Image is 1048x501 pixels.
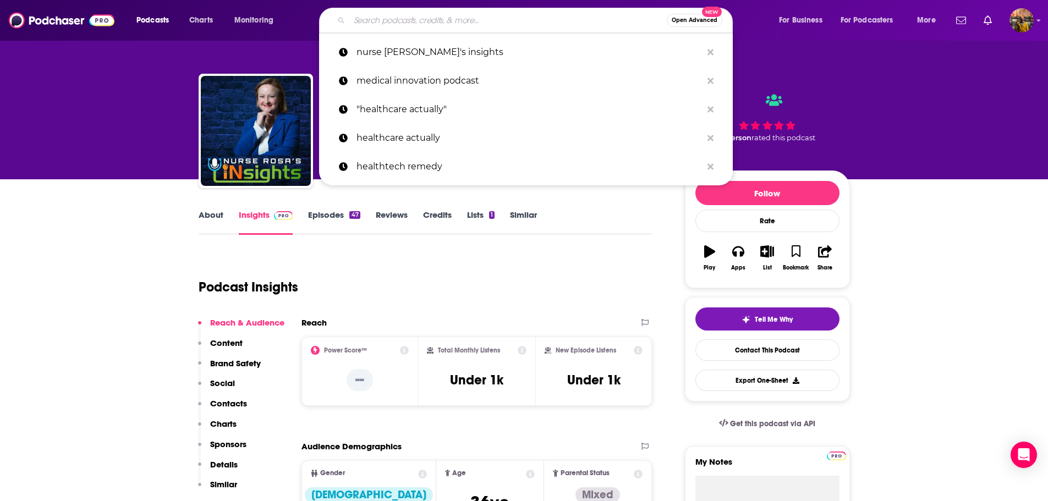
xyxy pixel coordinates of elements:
[1011,442,1037,468] div: Open Intercom Messenger
[210,378,235,388] p: Social
[751,134,815,142] span: rated this podcast
[319,124,733,152] a: healthcare actually
[330,8,743,33] div: Search podcasts, credits, & more...
[210,479,237,489] p: Similar
[710,410,825,437] a: Get this podcast via API
[199,210,223,235] a: About
[755,315,793,324] span: Tell Me Why
[199,279,298,295] h1: Podcast Insights
[201,76,311,186] img: Nurse Rosa's INsights
[182,12,220,29] a: Charts
[356,38,702,67] p: nurse rosa's insights
[308,210,360,235] a: Episodes47
[695,307,840,331] button: tell me why sparkleTell Me Why
[324,346,367,354] h2: Power Score™
[198,317,284,338] button: Reach & Audience
[234,13,273,28] span: Monitoring
[356,124,702,152] p: healthcare actually
[198,419,237,439] button: Charts
[779,13,822,28] span: For Business
[489,211,495,219] div: 1
[319,67,733,95] a: medical innovation podcast
[320,470,345,477] span: Gender
[274,211,293,220] img: Podchaser Pro
[783,265,809,271] div: Bookmark
[210,398,247,409] p: Contacts
[704,265,715,271] div: Play
[909,12,950,29] button: open menu
[724,238,753,278] button: Apps
[730,419,815,428] span: Get this podcast via API
[731,265,745,271] div: Apps
[695,370,840,391] button: Export One-Sheet
[841,13,893,28] span: For Podcasters
[210,459,238,470] p: Details
[827,450,846,460] a: Pro website
[452,470,466,477] span: Age
[917,13,936,28] span: More
[827,452,846,460] img: Podchaser Pro
[210,338,243,348] p: Content
[198,398,247,419] button: Contacts
[347,369,373,391] p: --
[979,11,996,30] a: Show notifications dropdown
[702,7,722,17] span: New
[198,439,246,459] button: Sponsors
[319,38,733,67] a: nurse [PERSON_NAME]'s insights
[438,346,500,354] h2: Total Monthly Listens
[198,378,235,398] button: Social
[1009,8,1034,32] span: Logged in as hratnayake
[817,265,832,271] div: Share
[952,11,970,30] a: Show notifications dropdown
[319,152,733,181] a: healthtech remedy
[1009,8,1034,32] button: Show profile menu
[198,479,237,499] button: Similar
[467,210,495,235] a: Lists1
[210,439,246,449] p: Sponsors
[423,210,452,235] a: Credits
[810,238,839,278] button: Share
[189,13,213,28] span: Charts
[227,12,288,29] button: open menu
[198,459,238,480] button: Details
[782,238,810,278] button: Bookmark
[349,12,667,29] input: Search podcasts, credits, & more...
[1009,8,1034,32] img: User Profile
[198,358,261,378] button: Brand Safety
[771,12,836,29] button: open menu
[742,315,750,324] img: tell me why sparkle
[450,372,503,388] h3: Under 1k
[210,358,261,368] p: Brand Safety
[210,419,237,429] p: Charts
[721,134,751,142] span: 1 person
[695,456,840,476] label: My Notes
[561,470,610,477] span: Parental Status
[567,372,621,388] h3: Under 1k
[510,210,537,235] a: Similar
[672,18,717,23] span: Open Advanced
[556,346,616,354] h2: New Episode Listens
[356,67,702,95] p: medical innovation podcast
[695,238,724,278] button: Play
[9,10,114,31] img: Podchaser - Follow, Share and Rate Podcasts
[695,181,840,205] button: Follow
[198,338,243,358] button: Content
[833,12,909,29] button: open menu
[695,210,840,232] div: Rate
[376,210,408,235] a: Reviews
[210,317,284,328] p: Reach & Audience
[667,14,722,27] button: Open AdvancedNew
[239,210,293,235] a: InsightsPodchaser Pro
[301,317,327,328] h2: Reach
[349,211,360,219] div: 47
[695,339,840,361] a: Contact This Podcast
[129,12,183,29] button: open menu
[356,152,702,181] p: healthtech remedy
[685,84,850,152] div: 1 personrated this podcast
[136,13,169,28] span: Podcasts
[356,95,702,124] p: "healthcare actually"
[763,265,772,271] div: List
[319,95,733,124] a: "healthcare actually"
